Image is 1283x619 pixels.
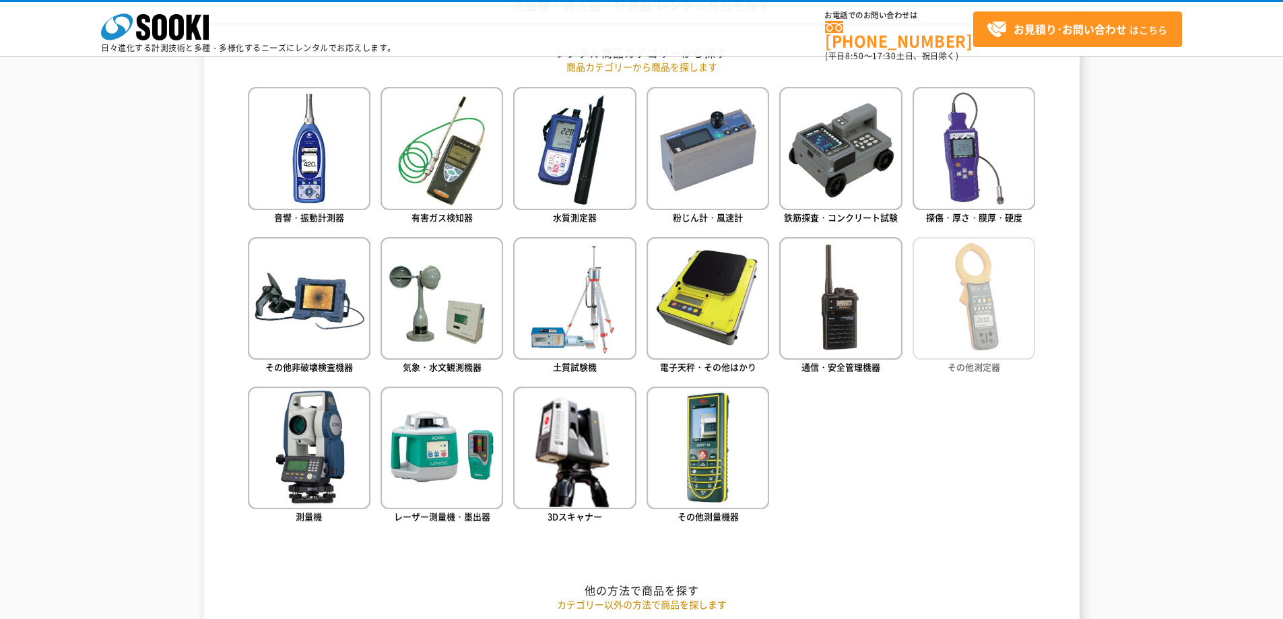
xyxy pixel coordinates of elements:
[913,237,1035,377] a: その他測定器
[926,211,1022,224] span: 探傷・厚さ・膜厚・硬度
[412,211,473,224] span: 有害ガス検知器
[381,237,503,360] img: 気象・水文観測機器
[913,87,1035,226] a: 探傷・厚さ・膜厚・硬度
[1014,21,1127,37] strong: お見積り･お問い合わせ
[101,44,396,52] p: 日々進化する計測技術と多種・多様化するニーズにレンタルでお応えします。
[248,387,370,526] a: 測量機
[248,387,370,509] img: 測量機
[784,211,898,224] span: 鉄筋探査・コンクリート試験
[948,360,1000,373] span: その他測定器
[248,87,370,209] img: 音響・振動計測器
[647,387,769,526] a: その他測量機器
[647,87,769,226] a: 粉じん計・風速計
[779,87,902,226] a: 鉄筋探査・コンクリート試験
[548,510,602,523] span: 3Dスキャナー
[553,360,597,373] span: 土質試験機
[825,50,958,62] span: (平日 ～ 土日、祝日除く)
[678,510,739,523] span: その他測量機器
[913,237,1035,360] img: その他測定器
[779,237,902,377] a: 通信・安全管理機器
[248,237,370,377] a: その他非破壊検査機器
[872,50,896,62] span: 17:30
[248,60,1036,74] p: 商品カテゴリーから商品を探します
[647,237,769,377] a: 電子天秤・その他はかり
[987,20,1167,40] span: はこちら
[513,87,636,209] img: 水質測定器
[248,597,1036,612] p: カテゴリー以外の方法で商品を探します
[513,237,636,360] img: 土質試験機
[394,510,490,523] span: レーザー測量機・墨出器
[403,360,482,373] span: 気象・水文観測機器
[825,21,973,48] a: [PHONE_NUMBER]
[513,237,636,377] a: 土質試験機
[381,387,503,509] img: レーザー測量機・墨出器
[248,87,370,226] a: 音響・振動計測器
[779,237,902,360] img: 通信・安全管理機器
[248,583,1036,597] h2: 他の方法で商品を探す
[513,387,636,509] img: 3Dスキャナー
[973,11,1182,47] a: お見積り･お問い合わせはこちら
[913,87,1035,209] img: 探傷・厚さ・膜厚・硬度
[647,87,769,209] img: 粉じん計・風速計
[553,211,597,224] span: 水質測定器
[647,237,769,360] img: 電子天秤・その他はかり
[660,360,756,373] span: 電子天秤・その他はかり
[513,87,636,226] a: 水質測定器
[779,87,902,209] img: 鉄筋探査・コンクリート試験
[381,87,503,226] a: 有害ガス検知器
[381,387,503,526] a: レーザー測量機・墨出器
[381,237,503,377] a: 気象・水文観測機器
[381,87,503,209] img: 有害ガス検知器
[265,360,353,373] span: その他非破壊検査機器
[845,50,864,62] span: 8:50
[248,237,370,360] img: その他非破壊検査機器
[647,387,769,509] img: その他測量機器
[274,211,344,224] span: 音響・振動計測器
[296,510,322,523] span: 測量機
[801,360,880,373] span: 通信・安全管理機器
[513,387,636,526] a: 3Dスキャナー
[673,211,743,224] span: 粉じん計・風速計
[825,11,973,20] span: お電話でのお問い合わせは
